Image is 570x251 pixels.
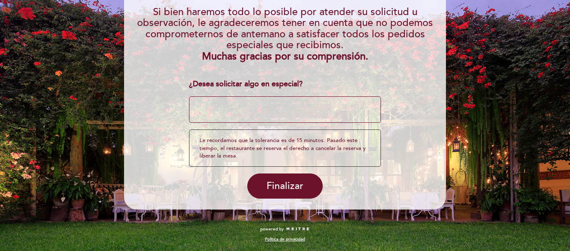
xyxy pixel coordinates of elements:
[202,50,368,62] b: Muchas gracias por su comprensión.
[189,79,381,90] div: ¿Desea solicitar algo en especial?
[267,180,303,192] span: Finalizar
[247,173,323,199] button: Finalizar
[137,6,433,51] span: Si bien haremos todo lo posible por atender su solicitud u observación, le agradeceremos tener en...
[265,236,305,242] a: Política de privacidad
[189,129,381,167] div: Le recordamos que la tolerancia es de 15 minutos. Pasado este tiempo, el restaurante se reserva e...
[260,226,284,232] span: powered by
[260,226,310,232] a: powered by
[286,227,310,231] img: MEITRE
